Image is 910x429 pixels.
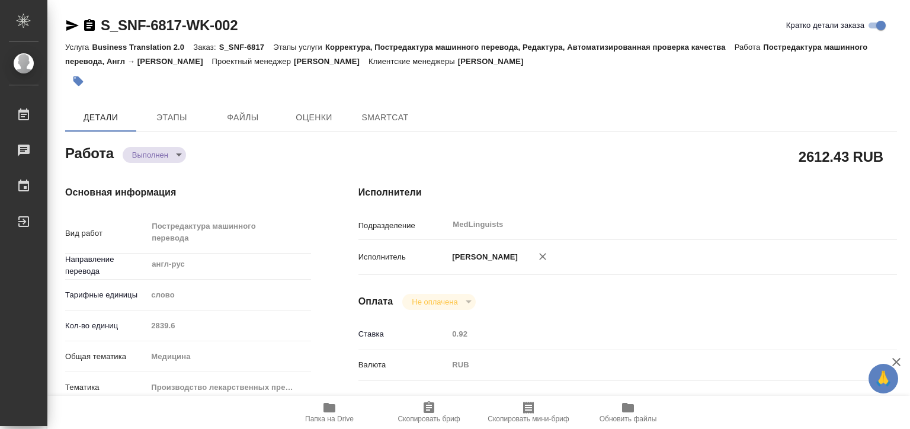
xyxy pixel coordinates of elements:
[147,317,310,334] input: Пустое поле
[479,396,578,429] button: Скопировать мини-бриф
[65,320,147,332] p: Кол-во единиц
[294,57,369,66] p: [PERSON_NAME]
[379,396,479,429] button: Скопировать бриф
[448,355,852,375] div: RUB
[488,415,569,423] span: Скопировать мини-бриф
[212,57,294,66] p: Проектный менеджер
[402,294,475,310] div: Выполнен
[101,17,238,33] a: S_SNF-6817-WK-002
[193,43,219,52] p: Заказ:
[92,43,193,52] p: Business Translation 2.0
[786,20,864,31] span: Кратко детали заказа
[65,68,91,94] button: Добавить тэг
[65,254,147,277] p: Направление перевода
[530,244,556,270] button: Удалить исполнителя
[458,57,533,66] p: [PERSON_NAME]
[65,18,79,33] button: Скопировать ссылку для ЯМессенджера
[578,396,678,429] button: Обновить файлы
[65,185,311,200] h4: Основная информация
[799,146,883,167] h2: 2612.43 RUB
[147,377,310,398] div: Производство лекарственных препаратов
[358,328,448,340] p: Ставка
[280,396,379,429] button: Папка на Drive
[305,415,354,423] span: Папка на Drive
[147,285,310,305] div: слово
[123,147,186,163] div: Выполнен
[358,294,393,309] h4: Оплата
[65,142,114,163] h2: Работа
[358,220,448,232] p: Подразделение
[869,364,898,393] button: 🙏
[358,251,448,263] p: Исполнитель
[358,359,448,371] p: Валюта
[129,150,172,160] button: Выполнен
[219,43,274,52] p: S_SNF-6817
[143,110,200,125] span: Этапы
[273,43,325,52] p: Этапы услуги
[369,57,458,66] p: Клиентские менеджеры
[65,43,92,52] p: Услуга
[408,297,461,307] button: Не оплачена
[65,382,147,393] p: Тематика
[82,18,97,33] button: Скопировать ссылку
[65,289,147,301] p: Тарифные единицы
[65,228,147,239] p: Вид работ
[286,110,342,125] span: Оценки
[873,366,893,391] span: 🙏
[448,251,518,263] p: [PERSON_NAME]
[448,325,852,342] input: Пустое поле
[600,415,657,423] span: Обновить файлы
[357,110,414,125] span: SmartCat
[358,185,897,200] h4: Исполнители
[65,351,147,363] p: Общая тематика
[147,347,310,367] div: Медицина
[214,110,271,125] span: Файлы
[735,43,764,52] p: Работа
[72,110,129,125] span: Детали
[325,43,735,52] p: Корректура, Постредактура машинного перевода, Редактура, Автоматизированная проверка качества
[398,415,460,423] span: Скопировать бриф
